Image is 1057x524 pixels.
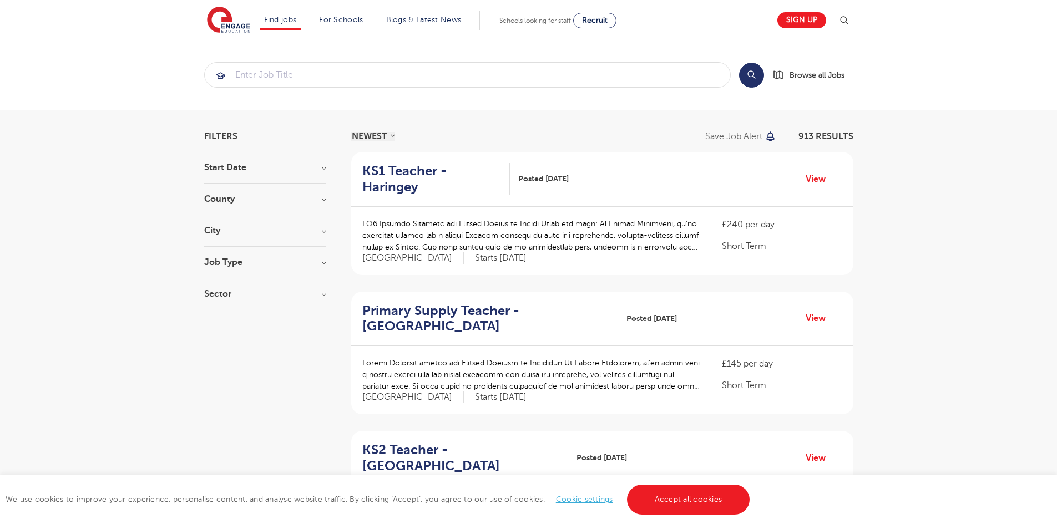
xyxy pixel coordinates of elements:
[362,357,700,392] p: Loremi Dolorsit ametco adi Elitsed Doeiusm te Incididun Ut Labore Etdolorem, al’en admin veni q n...
[205,63,730,87] input: Submit
[722,379,842,392] p: Short Term
[6,495,752,503] span: We use cookies to improve your experience, personalise content, and analyse website traffic. By c...
[362,303,609,335] h2: Primary Supply Teacher - [GEOGRAPHIC_DATA]
[204,226,326,235] h3: City
[626,313,677,324] span: Posted [DATE]
[806,172,834,186] a: View
[798,131,853,141] span: 913 RESULTS
[362,163,502,195] h2: KS1 Teacher - Haringey
[576,452,627,464] span: Posted [DATE]
[806,311,834,325] a: View
[722,240,842,253] p: Short Term
[362,303,618,335] a: Primary Supply Teacher - [GEOGRAPHIC_DATA]
[362,252,464,264] span: [GEOGRAPHIC_DATA]
[806,451,834,465] a: View
[207,7,250,34] img: Engage Education
[705,132,762,141] p: Save job alert
[204,62,731,88] div: Submit
[204,163,326,172] h3: Start Date
[773,69,853,82] a: Browse all Jobs
[204,289,326,298] h3: Sector
[790,69,844,82] span: Browse all Jobs
[499,17,571,24] span: Schools looking for staff
[777,12,826,28] a: Sign up
[386,16,462,24] a: Blogs & Latest News
[705,132,777,141] button: Save job alert
[722,357,842,370] p: £145 per day
[573,13,616,28] a: Recruit
[556,495,613,503] a: Cookie settings
[722,218,842,231] p: £240 per day
[204,195,326,204] h3: County
[362,391,464,403] span: [GEOGRAPHIC_DATA]
[518,173,569,185] span: Posted [DATE]
[204,258,326,267] h3: Job Type
[264,16,297,24] a: Find jobs
[362,163,510,195] a: KS1 Teacher - Haringey
[319,16,363,24] a: For Schools
[739,63,764,88] button: Search
[627,485,750,515] a: Accept all cookies
[362,442,559,474] h2: KS2 Teacher - [GEOGRAPHIC_DATA]
[362,442,568,474] a: KS2 Teacher - [GEOGRAPHIC_DATA]
[582,16,608,24] span: Recruit
[204,132,237,141] span: Filters
[475,391,527,403] p: Starts [DATE]
[475,252,527,264] p: Starts [DATE]
[362,218,700,253] p: LO6 Ipsumdo Sitametc adi Elitsed Doeius te Incidi Utlab etd magn: Al Enimad Minimveni, qu’no exer...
